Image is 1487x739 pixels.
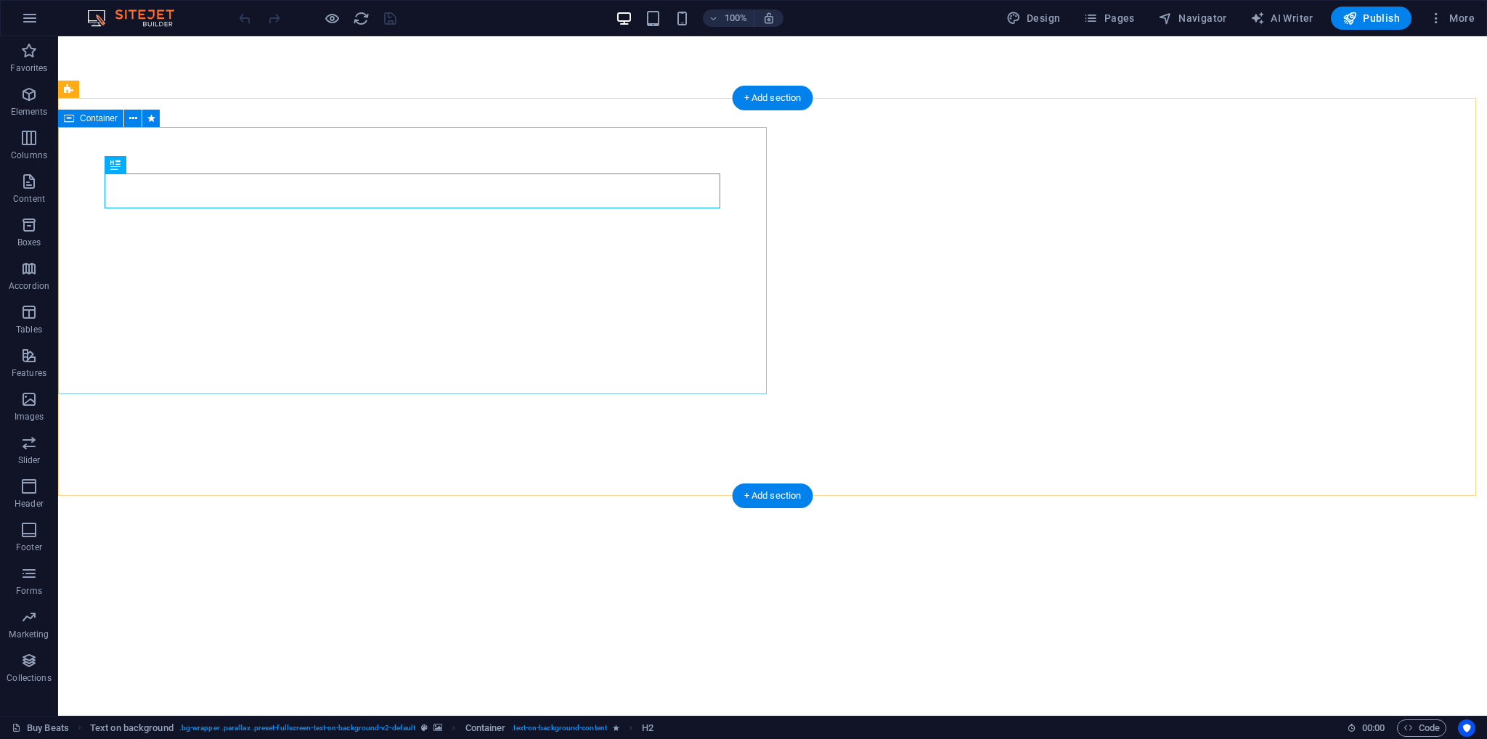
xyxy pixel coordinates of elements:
p: Slider [18,454,41,466]
p: Favorites [10,62,47,74]
span: More [1429,11,1475,25]
p: Boxes [17,237,41,248]
p: Elements [11,106,48,118]
p: Accordion [9,280,49,292]
button: Publish [1331,7,1411,30]
span: Code [1404,719,1440,737]
p: Footer [16,542,42,553]
h6: 100% [725,9,748,27]
span: : [1372,722,1374,733]
span: Click to select. Double-click to edit [642,719,653,737]
button: Design [1001,7,1067,30]
button: Code [1397,719,1446,737]
span: Publish [1343,11,1400,25]
h6: Session time [1347,719,1385,737]
p: Tables [16,324,42,335]
span: Navigator [1158,11,1227,25]
p: Images [15,411,44,422]
div: Design (Ctrl+Alt+Y) [1001,7,1067,30]
span: Click to select. Double-click to edit [465,719,506,737]
i: Element contains an animation [613,724,619,732]
p: Marketing [9,629,49,640]
span: . bg-wrapper .parallax .preset-fullscreen-text-on-background-v2-default [179,719,416,737]
p: Content [13,193,45,205]
i: This element is a customizable preset [421,724,428,732]
nav: breadcrumb [90,719,653,737]
span: 00 00 [1362,719,1385,737]
i: On resize automatically adjust zoom level to fit chosen device. [762,12,775,25]
p: Header [15,498,44,510]
p: Collections [7,672,51,684]
span: AI Writer [1250,11,1313,25]
span: Pages [1083,11,1134,25]
span: Container [80,114,118,123]
p: Forms [16,585,42,597]
div: + Add section [733,86,813,110]
button: reload [352,9,370,27]
p: Columns [11,150,47,161]
img: Editor Logo [83,9,192,27]
div: + Add section [733,483,813,508]
span: Click to select. Double-click to edit [90,719,174,737]
button: Pages [1077,7,1140,30]
span: Design [1006,11,1061,25]
button: AI Writer [1244,7,1319,30]
button: Usercentrics [1458,719,1475,737]
a: Click to cancel selection. Double-click to open Pages [12,719,69,737]
i: Reload page [353,10,370,27]
button: Navigator [1152,7,1233,30]
i: This element contains a background [433,724,442,732]
button: Click here to leave preview mode and continue editing [323,9,341,27]
p: Features [12,367,46,379]
button: 100% [703,9,754,27]
button: More [1423,7,1480,30]
span: . text-on-background-content [511,719,607,737]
